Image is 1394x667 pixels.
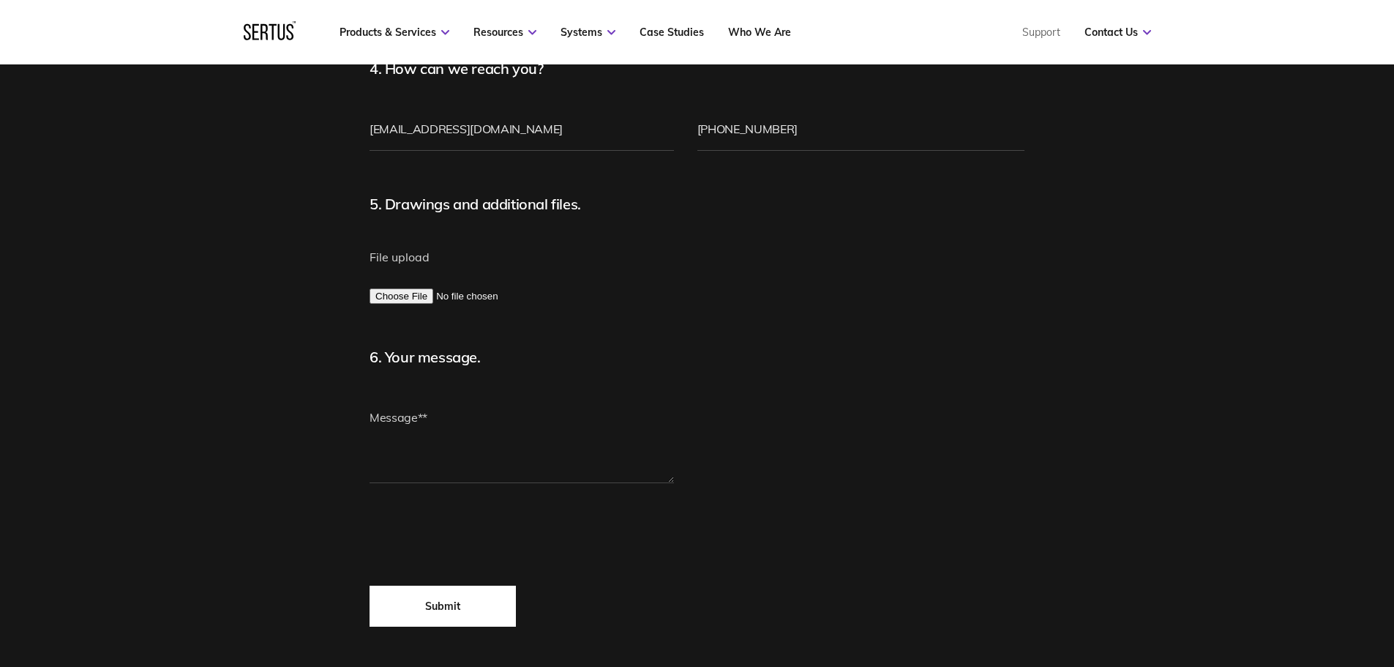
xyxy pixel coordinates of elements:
a: Resources [473,26,536,39]
span: File upload [370,250,430,264]
h2: 6. Your message. [370,348,735,366]
a: Contact Us [1084,26,1151,39]
span: 5. Drawings and additional files. [370,195,581,213]
a: Support [1022,26,1060,39]
a: Case Studies [640,26,704,39]
a: Systems [561,26,615,39]
a: Who We Are [728,26,791,39]
h2: 4. How can we reach you? [370,59,735,78]
a: Products & Services [340,26,449,39]
input: Submit [370,586,516,627]
input: Phone number* [697,107,1025,151]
